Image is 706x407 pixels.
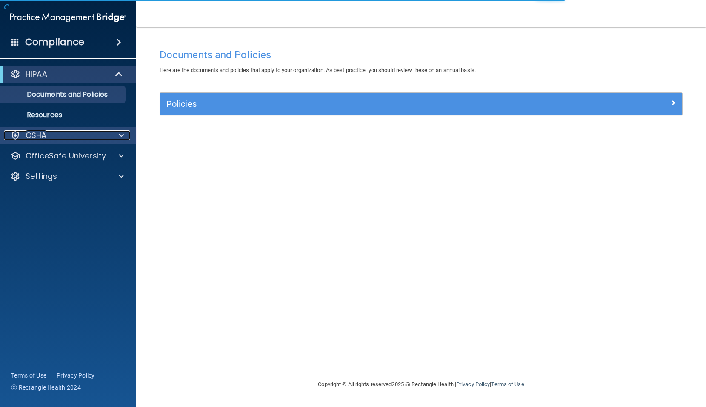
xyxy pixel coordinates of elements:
[160,67,476,73] span: Here are the documents and policies that apply to your organization. As best practice, you should...
[10,151,124,161] a: OfficeSafe University
[6,111,122,119] p: Resources
[26,151,106,161] p: OfficeSafe University
[26,69,47,79] p: HIPAA
[6,90,122,99] p: Documents and Policies
[10,171,124,181] a: Settings
[11,371,46,380] a: Terms of Use
[10,130,124,140] a: OSHA
[166,99,545,109] h5: Policies
[160,49,683,60] h4: Documents and Policies
[166,97,676,111] a: Policies
[11,383,81,392] span: Ⓒ Rectangle Health 2024
[26,171,57,181] p: Settings
[10,69,123,79] a: HIPAA
[266,371,577,398] div: Copyright © All rights reserved 2025 @ Rectangle Health | |
[25,36,84,48] h4: Compliance
[456,381,490,387] a: Privacy Policy
[491,381,524,387] a: Terms of Use
[10,9,126,26] img: PMB logo
[26,130,47,140] p: OSHA
[57,371,95,380] a: Privacy Policy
